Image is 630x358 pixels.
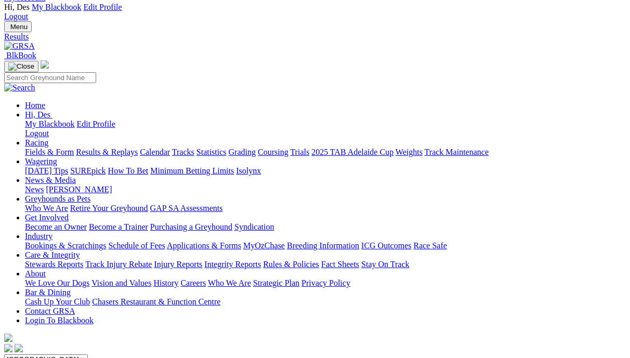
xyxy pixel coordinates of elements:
[4,42,35,51] img: GRSA
[70,204,148,213] a: Retire Your Greyhound
[25,297,90,306] a: Cash Up Your Club
[8,62,34,71] img: Close
[25,204,626,213] div: Greyhounds as Pets
[425,148,489,156] a: Track Maintenance
[287,241,359,250] a: Breeding Information
[4,83,35,92] img: Search
[10,23,28,31] span: Menu
[25,148,626,157] div: Racing
[25,232,52,241] a: Industry
[4,72,96,83] input: Search
[25,260,626,269] div: Care & Integrity
[311,148,393,156] a: 2025 TAB Adelaide Cup
[413,241,447,250] a: Race Safe
[25,110,50,119] span: Hi, Des
[140,148,170,156] a: Calendar
[253,279,299,287] a: Strategic Plan
[77,120,115,128] a: Edit Profile
[108,166,149,175] a: How To Bet
[4,61,38,72] button: Toggle navigation
[204,260,261,269] a: Integrity Reports
[172,148,194,156] a: Tracks
[25,204,68,213] a: Who We Are
[83,3,122,11] a: Edit Profile
[4,12,28,21] a: Logout
[4,51,36,60] a: BlkBook
[180,279,206,287] a: Careers
[4,21,32,32] button: Toggle navigation
[196,148,227,156] a: Statistics
[25,316,94,325] a: Login To Blackbook
[25,148,74,156] a: Fields & Form
[85,260,152,269] a: Track Injury Rebate
[25,288,71,297] a: Bar & Dining
[25,307,75,315] a: Contact GRSA
[25,166,68,175] a: [DATE] Tips
[25,120,75,128] a: My Blackbook
[108,241,165,250] a: Schedule of Fees
[236,166,261,175] a: Isolynx
[234,222,274,231] a: Syndication
[154,260,202,269] a: Injury Reports
[25,157,57,166] a: Wagering
[25,222,87,231] a: Become an Owner
[4,334,12,342] img: logo-grsa-white.png
[25,110,52,119] a: Hi, Des
[25,194,90,203] a: Greyhounds as Pets
[70,166,106,175] a: SUREpick
[25,185,44,194] a: News
[4,3,626,21] div: My Account
[321,260,359,269] a: Fact Sheets
[46,185,112,194] a: [PERSON_NAME]
[361,260,409,269] a: Stay On Track
[4,32,626,42] a: Results
[150,166,234,175] a: Minimum Betting Limits
[25,269,46,278] a: About
[25,129,49,138] a: Logout
[25,297,626,307] div: Bar & Dining
[153,279,178,287] a: History
[25,222,626,232] div: Get Involved
[25,101,45,110] a: Home
[41,60,49,69] img: logo-grsa-white.png
[25,241,106,250] a: Bookings & Scratchings
[25,250,80,259] a: Care & Integrity
[208,279,251,287] a: Who We Are
[361,241,411,250] a: ICG Outcomes
[25,166,626,176] div: Wagering
[25,241,626,250] div: Industry
[263,260,319,269] a: Rules & Policies
[92,297,220,306] a: Chasers Restaurant & Function Centre
[290,148,309,156] a: Trials
[25,279,626,288] div: About
[25,185,626,194] div: News & Media
[25,213,69,222] a: Get Involved
[150,222,232,231] a: Purchasing a Greyhound
[25,138,48,147] a: Racing
[243,241,285,250] a: MyOzChase
[25,260,83,269] a: Stewards Reports
[167,241,241,250] a: Applications & Forms
[25,120,626,138] div: Hi, Des
[89,222,148,231] a: Become a Trainer
[229,148,256,156] a: Grading
[32,3,82,11] a: My Blackbook
[4,3,30,11] span: Hi, Des
[4,344,12,352] img: facebook.svg
[258,148,288,156] a: Coursing
[15,344,23,352] img: twitter.svg
[396,148,423,156] a: Weights
[6,51,36,60] span: BlkBook
[301,279,350,287] a: Privacy Policy
[91,279,151,287] a: Vision and Values
[25,279,89,287] a: We Love Our Dogs
[76,148,138,156] a: Results & Replays
[25,176,76,184] a: News & Media
[150,204,223,213] a: GAP SA Assessments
